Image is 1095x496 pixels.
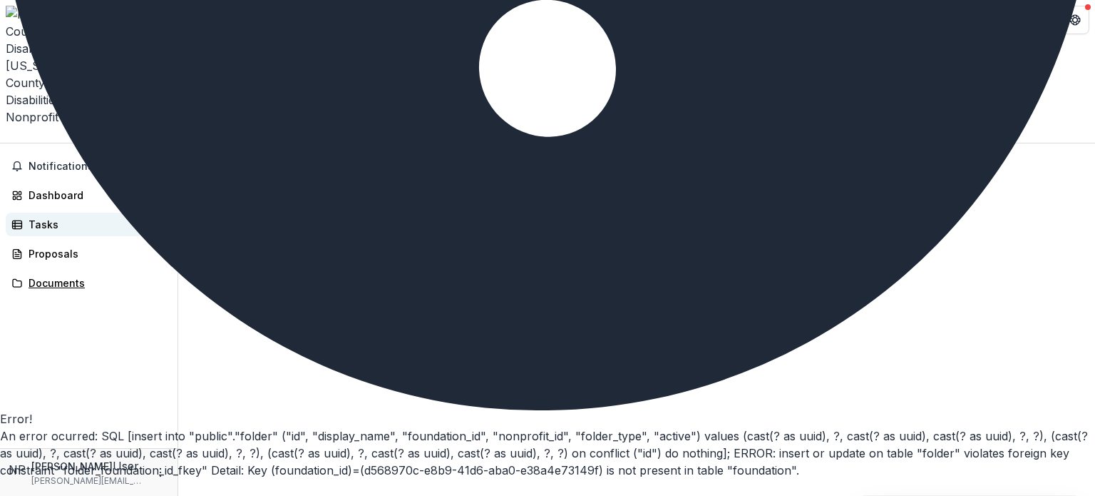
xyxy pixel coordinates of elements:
span: Notifications [29,161,162,173]
div: [US_STATE] Association of County Developmental Disabilities Services [6,57,172,108]
a: Dashboard [6,183,172,207]
h3: Documents [178,143,1095,161]
p: User [113,457,139,475]
div: Documents [190,12,246,27]
div: Nancy Pennington [9,461,26,478]
p: [PERSON_NAME][EMAIL_ADDRESS][DOMAIN_NAME] [31,475,146,487]
button: Partners [1027,6,1055,34]
nav: breadcrumb [184,9,252,30]
button: Get Help [1061,6,1089,34]
span: 1 [162,160,166,172]
p: Files and folders will appear here once they are uploaded and assigned to your nonprofit. [178,178,1095,195]
a: Proposals [6,242,172,265]
span: Nonprofit [6,110,58,124]
img: Missouri Association of County Developmental Disabilities Services [6,6,172,57]
button: Notifications1 [6,155,172,178]
div: Dashboard [29,188,160,203]
a: Tasks [6,213,172,236]
p: No files found [178,161,1095,178]
a: Documents [6,271,172,295]
div: Tasks [29,217,160,232]
p: [PERSON_NAME] [31,459,113,474]
button: More [152,464,169,481]
div: Proposals [29,246,160,261]
div: Documents [29,275,160,290]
